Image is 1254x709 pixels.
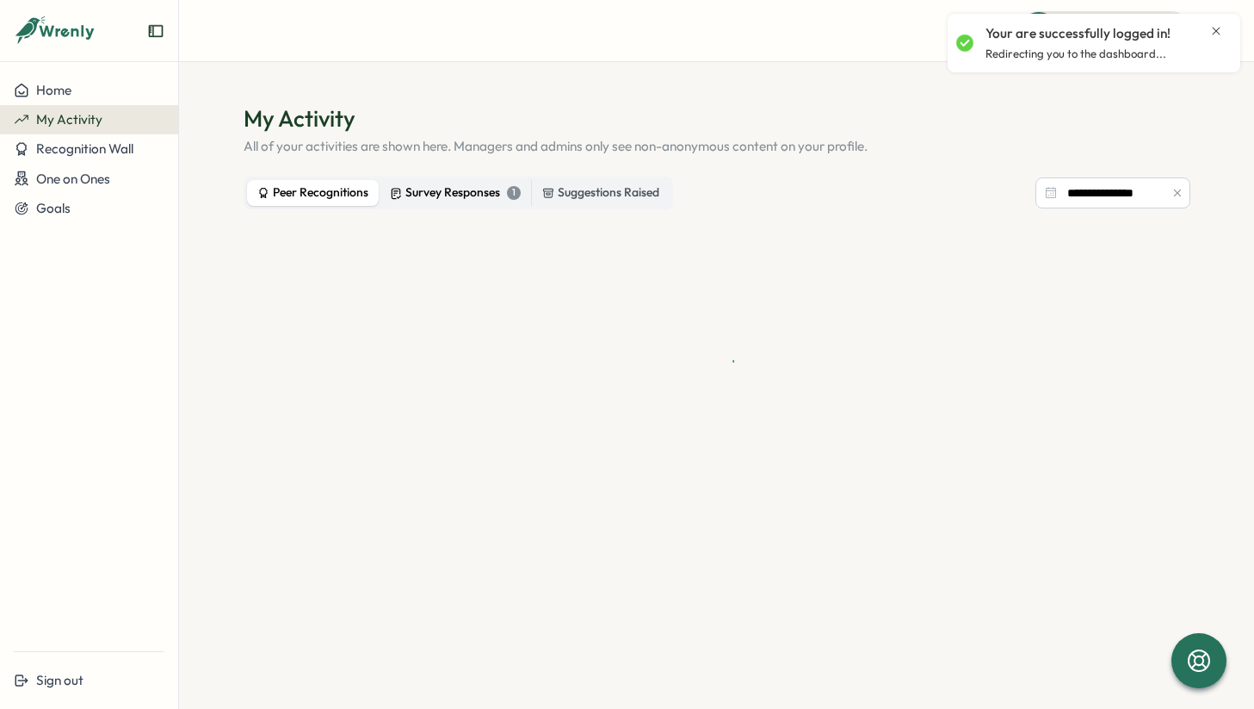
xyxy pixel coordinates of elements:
span: One on Ones [36,171,110,187]
div: 1 [507,186,521,200]
div: Survey Responses [390,183,521,202]
span: Goals [36,200,71,216]
span: Sign out [36,672,83,688]
span: My Activity [36,111,102,127]
button: Quick Actions [1019,11,1190,49]
h1: My Activity [244,103,1190,134]
button: Close notification [1209,24,1223,38]
button: Expand sidebar [147,22,164,40]
p: Your are successfully logged in! [985,24,1171,43]
div: Suggestions Raised [542,183,659,202]
p: Redirecting you to the dashboard... [985,47,1166,62]
p: All of your activities are shown here. Managers and admins only see non-anonymous content on your... [244,137,1190,156]
span: Home [36,82,71,98]
div: Peer Recognitions [257,183,368,202]
span: Recognition Wall [36,140,133,157]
